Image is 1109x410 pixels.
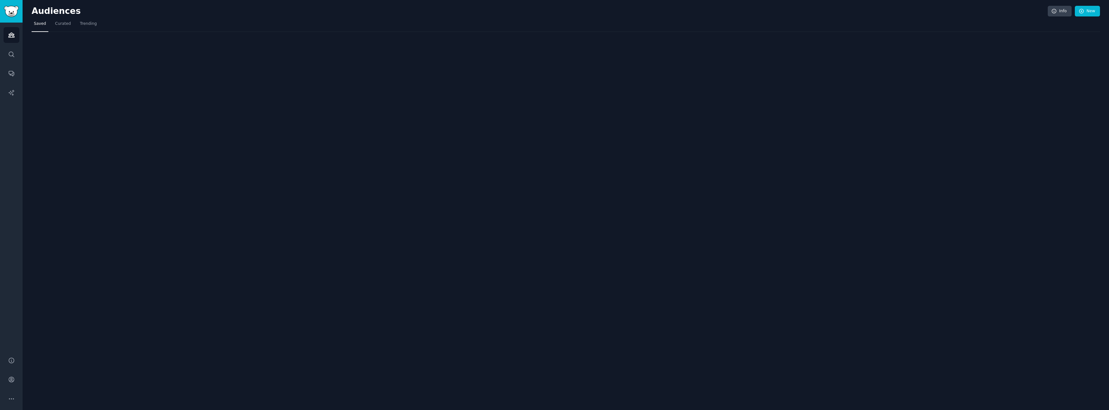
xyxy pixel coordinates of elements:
[32,6,1048,16] h2: Audiences
[34,21,46,27] span: Saved
[55,21,71,27] span: Curated
[80,21,97,27] span: Trending
[32,19,48,32] a: Saved
[1048,6,1072,17] a: Info
[1075,6,1100,17] a: New
[78,19,99,32] a: Trending
[4,6,19,17] img: GummySearch logo
[53,19,73,32] a: Curated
